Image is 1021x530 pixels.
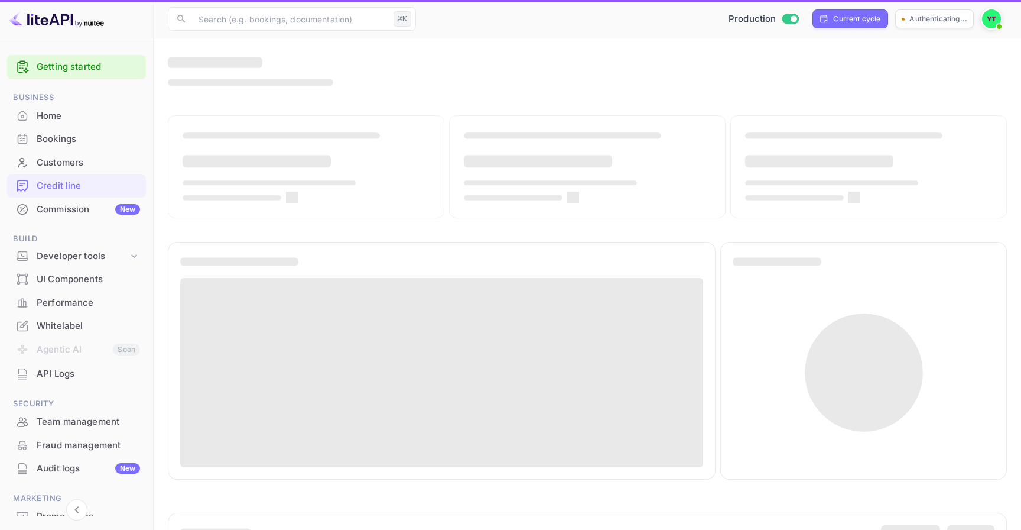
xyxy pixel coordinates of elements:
[7,246,146,267] div: Developer tools
[115,204,140,215] div: New
[7,411,146,434] div: Team management
[37,415,140,429] div: Team management
[394,11,411,27] div: ⌘K
[66,499,87,521] button: Collapse navigation
[7,315,146,338] div: Whitelabel
[7,268,146,291] div: UI Components
[37,367,140,381] div: API Logs
[7,91,146,104] span: Business
[833,14,880,24] div: Current cycle
[37,203,140,216] div: Commission
[7,128,146,150] a: Bookings
[7,434,146,457] div: Fraud management
[7,198,146,220] a: CommissionNew
[7,434,146,456] a: Fraud management
[37,132,140,146] div: Bookings
[37,60,140,74] a: Getting started
[7,105,146,128] div: Home
[7,505,146,527] a: Promo codes
[7,292,146,314] a: Performance
[37,510,140,523] div: Promo codes
[37,156,140,170] div: Customers
[7,268,146,290] a: UI Components
[37,462,140,476] div: Audit logs
[37,319,140,333] div: Whitelabel
[7,363,146,384] a: API Logs
[191,7,389,31] input: Search (e.g. bookings, documentation)
[7,232,146,245] span: Build
[7,198,146,221] div: CommissionNew
[7,411,146,432] a: Team management
[7,55,146,79] div: Getting started
[115,463,140,474] div: New
[7,363,146,386] div: API Logs
[729,12,776,26] span: Production
[7,492,146,505] span: Marketing
[7,174,146,198] div: Credit line
[7,151,146,173] a: Customers
[7,128,146,151] div: Bookings
[37,109,140,123] div: Home
[909,14,967,24] p: Authenticating...
[7,315,146,337] a: Whitelabel
[7,292,146,315] div: Performance
[7,174,146,196] a: Credit line
[37,250,128,263] div: Developer tools
[37,296,140,310] div: Performance
[37,439,140,453] div: Fraud management
[982,9,1001,28] img: Yassir ET TABTI
[7,151,146,174] div: Customers
[7,457,146,480] div: Audit logsNew
[37,273,140,286] div: UI Components
[7,457,146,479] a: Audit logsNew
[724,12,804,26] div: Switch to Sandbox mode
[9,9,104,28] img: LiteAPI logo
[7,105,146,127] a: Home
[7,397,146,411] span: Security
[37,179,140,193] div: Credit line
